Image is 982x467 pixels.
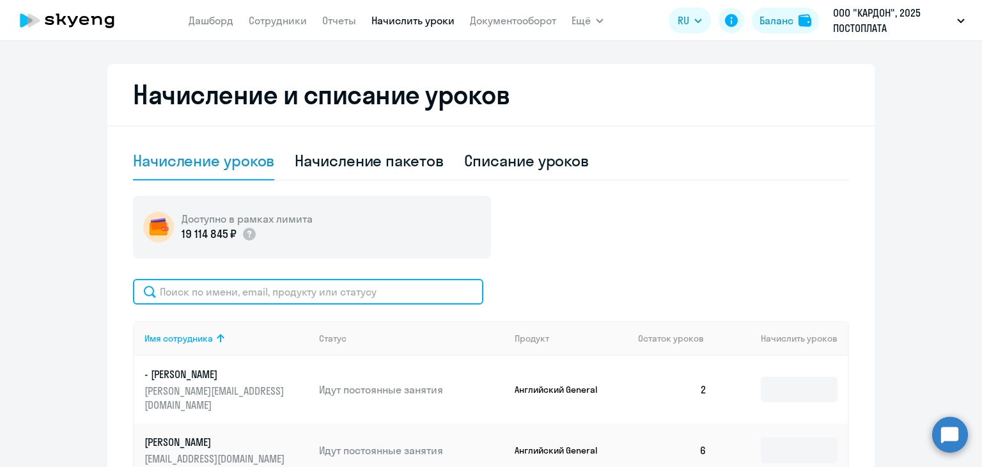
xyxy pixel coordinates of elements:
[322,14,356,27] a: Отчеты
[144,367,309,412] a: - [PERSON_NAME][PERSON_NAME][EMAIL_ADDRESS][DOMAIN_NAME]
[144,333,213,344] div: Имя сотрудника
[827,5,971,36] button: ООО "КАРДОН", 2025 ПОСТОПЛАТА
[678,13,689,28] span: RU
[319,443,504,457] p: Идут постоянные занятия
[515,333,628,344] div: Продукт
[295,150,443,171] div: Начисление пакетов
[319,383,504,397] p: Идут постоянные занятия
[371,14,455,27] a: Начислить уроки
[515,384,611,395] p: Английский General
[799,14,811,27] img: balance
[133,279,483,305] input: Поиск по имени, email, продукту или статусу
[464,150,589,171] div: Списание уроков
[717,321,848,356] th: Начислить уроков
[752,8,819,33] button: Балансbalance
[515,445,611,456] p: Английский General
[144,452,288,466] p: [EMAIL_ADDRESS][DOMAIN_NAME]
[319,333,504,344] div: Статус
[144,435,309,466] a: [PERSON_NAME][EMAIL_ADDRESS][DOMAIN_NAME]
[319,333,347,344] div: Статус
[638,333,704,344] span: Остаток уроков
[182,226,237,242] p: 19 114 845 ₽
[249,14,307,27] a: Сотрудники
[133,150,274,171] div: Начисление уроков
[470,14,556,27] a: Документооборот
[143,212,174,242] img: wallet-circle.png
[515,333,549,344] div: Продукт
[189,14,233,27] a: Дашборд
[669,8,711,33] button: RU
[182,212,313,226] h5: Доступно в рамках лимита
[133,79,849,110] h2: Начисление и списание уроков
[144,367,288,381] p: - [PERSON_NAME]
[638,333,717,344] div: Остаток уроков
[760,13,793,28] div: Баланс
[572,8,604,33] button: Ещё
[628,356,717,423] td: 2
[572,13,591,28] span: Ещё
[144,333,309,344] div: Имя сотрудника
[144,384,288,412] p: [PERSON_NAME][EMAIL_ADDRESS][DOMAIN_NAME]
[144,435,288,449] p: [PERSON_NAME]
[833,5,952,36] p: ООО "КАРДОН", 2025 ПОСТОПЛАТА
